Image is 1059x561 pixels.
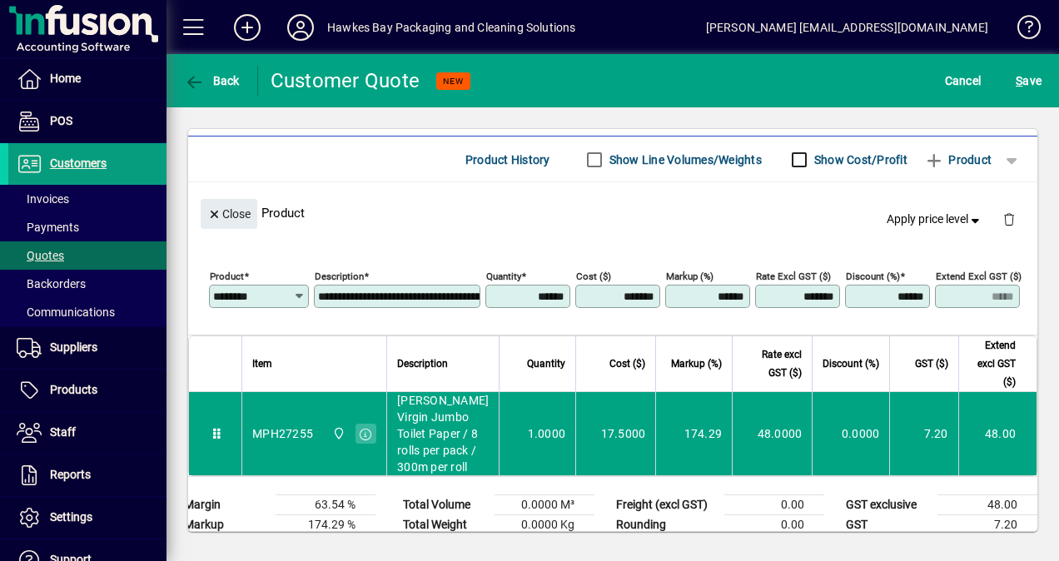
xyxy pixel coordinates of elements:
[188,182,1037,243] div: Product
[443,76,464,87] span: NEW
[252,355,272,373] span: Item
[327,14,576,41] div: Hawkes Bay Packaging and Cleaning Solutions
[486,271,521,282] mat-label: Quantity
[989,199,1029,239] button: Delete
[724,515,824,535] td: 0.00
[50,425,76,439] span: Staff
[210,271,244,282] mat-label: Product
[941,66,986,96] button: Cancel
[50,114,72,127] span: POS
[936,271,1022,282] mat-label: Extend excl GST ($)
[937,495,1037,515] td: 48.00
[328,424,347,443] span: Central
[958,392,1037,475] td: 48.00
[17,221,79,234] span: Payments
[608,495,724,515] td: Freight (excl GST)
[207,201,251,228] span: Close
[743,425,802,442] div: 48.0000
[8,270,167,298] a: Backorders
[271,67,420,94] div: Customer Quote
[201,199,257,229] button: Close
[176,495,276,515] td: Margin
[397,355,448,373] span: Description
[724,495,824,515] td: 0.00
[945,67,982,94] span: Cancel
[1016,67,1042,94] span: ave
[395,515,495,535] td: Total Weight
[756,271,831,282] mat-label: Rate excl GST ($)
[276,495,375,515] td: 63.54 %
[969,336,1016,391] span: Extend excl GST ($)
[1005,3,1038,57] a: Knowledge Base
[184,74,240,87] span: Back
[8,101,167,142] a: POS
[8,298,167,326] a: Communications
[176,515,276,535] td: Markup
[50,468,91,481] span: Reports
[196,206,261,221] app-page-header-button: Close
[609,355,645,373] span: Cost ($)
[274,12,327,42] button: Profile
[50,510,92,524] span: Settings
[608,515,724,535] td: Rounding
[315,271,364,282] mat-label: Description
[8,412,167,454] a: Staff
[811,151,907,168] label: Show Cost/Profit
[495,495,594,515] td: 0.0000 M³
[395,495,495,515] td: Total Volume
[655,392,732,475] td: 174.29
[459,145,557,175] button: Product History
[50,383,97,396] span: Products
[889,392,957,475] td: 7.20
[937,515,1037,535] td: 7.20
[8,241,167,270] a: Quotes
[706,14,988,41] div: [PERSON_NAME] [EMAIL_ADDRESS][DOMAIN_NAME]
[221,12,274,42] button: Add
[8,370,167,411] a: Products
[606,151,762,168] label: Show Line Volumes/Weights
[8,327,167,369] a: Suppliers
[17,249,64,262] span: Quotes
[167,66,258,96] app-page-header-button: Back
[8,58,167,100] a: Home
[528,425,566,442] span: 1.0000
[846,271,900,282] mat-label: Discount (%)
[666,271,713,282] mat-label: Markup (%)
[989,211,1029,226] app-page-header-button: Delete
[575,392,655,475] td: 17.5000
[916,145,1000,175] button: Product
[8,213,167,241] a: Payments
[50,72,81,85] span: Home
[527,355,565,373] span: Quantity
[1016,74,1022,87] span: S
[8,497,167,539] a: Settings
[8,454,167,496] a: Reports
[276,515,375,535] td: 174.29 %
[812,392,889,475] td: 0.0000
[924,146,992,173] span: Product
[495,515,594,535] td: 0.0000 Kg
[576,271,611,282] mat-label: Cost ($)
[17,192,69,206] span: Invoices
[50,340,97,354] span: Suppliers
[743,345,802,382] span: Rate excl GST ($)
[465,146,550,173] span: Product History
[252,425,313,442] div: MPH27255
[838,495,937,515] td: GST exclusive
[50,156,107,170] span: Customers
[17,277,86,290] span: Backorders
[880,205,990,235] button: Apply price level
[671,355,722,373] span: Markup (%)
[17,305,115,319] span: Communications
[1012,66,1046,96] button: Save
[915,355,948,373] span: GST ($)
[887,211,983,228] span: Apply price level
[8,185,167,213] a: Invoices
[397,392,489,475] span: [PERSON_NAME] Virgin Jumbo Toilet Paper / 8 rolls per pack / 300m per roll
[823,355,879,373] span: Discount (%)
[180,66,244,96] button: Back
[838,515,937,535] td: GST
